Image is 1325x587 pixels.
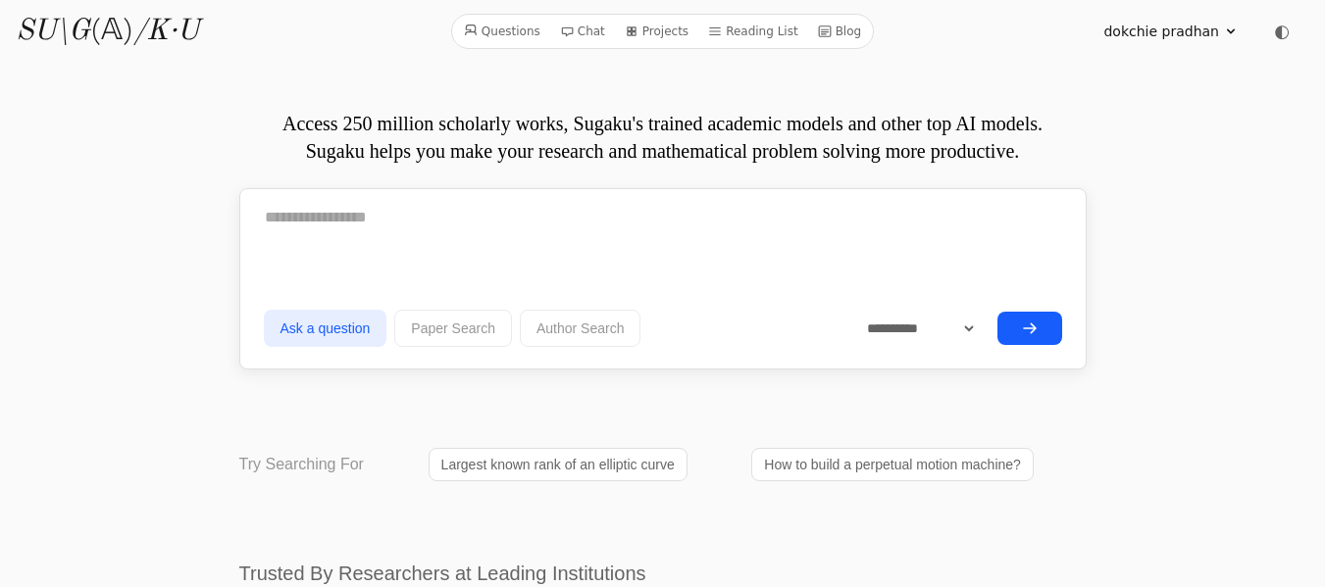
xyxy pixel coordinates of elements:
[429,448,688,481] a: Largest known rank of an elliptic curve
[751,448,1034,481] a: How to build a perpetual motion machine?
[552,19,613,44] a: Chat
[810,19,870,44] a: Blog
[133,17,199,46] i: /K·U
[239,110,1087,165] p: Access 250 million scholarly works, Sugaku's trained academic models and other top AI models. Sug...
[617,19,696,44] a: Projects
[264,310,387,347] button: Ask a question
[16,17,90,46] i: SU\G
[239,560,1087,587] h2: Trusted By Researchers at Leading Institutions
[1103,22,1219,41] span: dokchie pradhan
[700,19,806,44] a: Reading List
[16,14,199,49] a: SU\G(𝔸)/K·U
[1103,22,1239,41] summary: dokchie pradhan
[239,453,364,476] p: Try Searching For
[1262,12,1301,51] button: ◐
[456,19,548,44] a: Questions
[1274,23,1290,40] span: ◐
[520,310,641,347] button: Author Search
[394,310,512,347] button: Paper Search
